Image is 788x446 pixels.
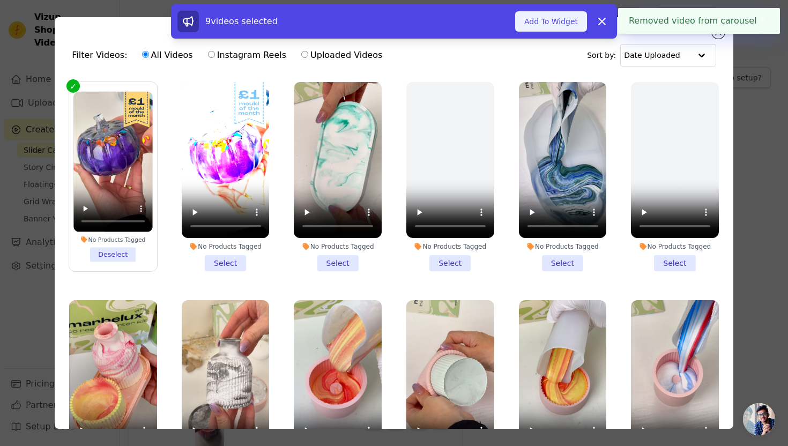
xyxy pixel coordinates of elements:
div: No Products Tagged [73,236,152,243]
div: Removed video from carousel [618,8,780,34]
label: All Videos [142,48,194,62]
div: No Products Tagged [294,242,382,251]
div: No Products Tagged [519,242,607,251]
label: Uploaded Videos [301,48,383,62]
div: Sort by: [587,44,716,66]
div: Open chat [743,403,775,435]
div: No Products Tagged [406,242,494,251]
button: Close [757,14,769,27]
div: No Products Tagged [182,242,270,251]
span: 9 videos selected [205,16,278,26]
div: No Products Tagged [631,242,719,251]
label: Instagram Reels [207,48,287,62]
div: Filter Videos: [72,43,388,68]
button: Add To Widget [515,11,587,32]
